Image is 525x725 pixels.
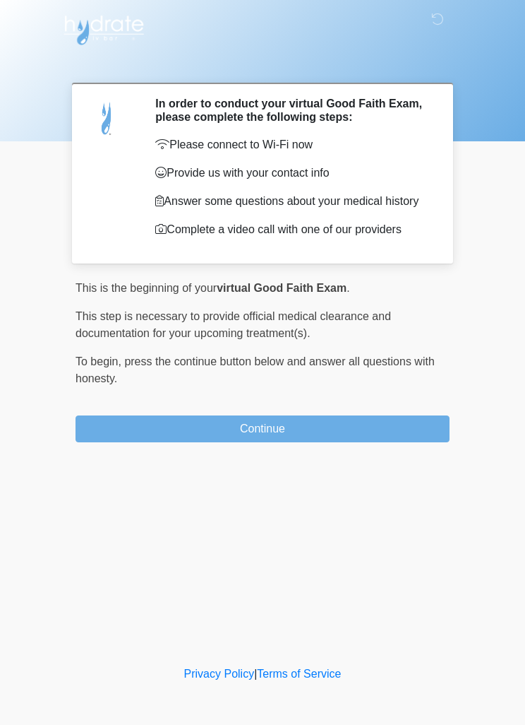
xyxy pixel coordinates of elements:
p: Answer some questions about your medical history [155,193,428,210]
img: Agent Avatar [86,97,128,139]
p: Complete a video call with one of our providers [155,221,428,238]
a: Privacy Policy [184,668,255,680]
span: . [346,282,349,294]
span: This is the beginning of your [76,282,217,294]
p: Please connect to Wi-Fi now [155,136,428,153]
span: To begin, [76,355,124,367]
a: Terms of Service [257,668,341,680]
h2: In order to conduct your virtual Good Faith Exam, please complete the following steps: [155,97,428,124]
span: press the continue button below and answer all questions with honesty. [76,355,435,384]
img: Hydrate IV Bar - Scottsdale Logo [61,11,146,46]
span: This step is necessary to provide official medical clearance and documentation for your upcoming ... [76,310,391,339]
button: Continue [76,415,449,442]
strong: virtual Good Faith Exam [217,282,346,294]
a: | [254,668,257,680]
p: Provide us with your contact info [155,165,428,182]
h1: ‎ ‎ ‎ [65,51,460,77]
